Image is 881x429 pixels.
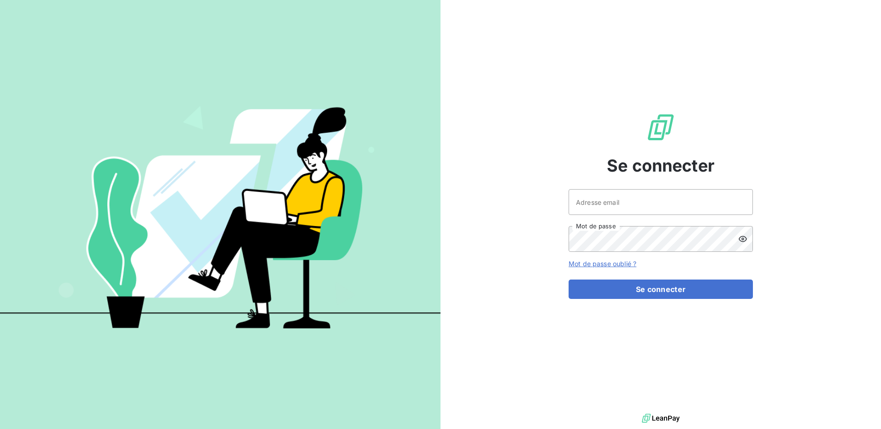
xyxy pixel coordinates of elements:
[569,280,753,299] button: Se connecter
[569,189,753,215] input: placeholder
[642,411,680,425] img: logo
[607,153,715,178] span: Se connecter
[646,113,675,142] img: Logo LeanPay
[569,260,636,268] a: Mot de passe oublié ?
